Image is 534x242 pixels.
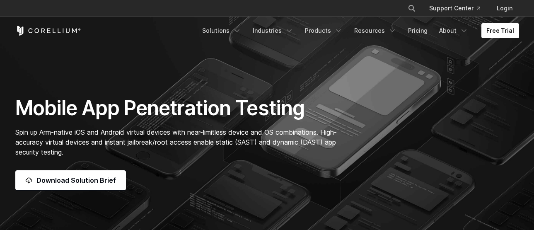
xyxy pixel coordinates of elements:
div: Navigation Menu [398,1,519,16]
a: Industries [248,23,298,38]
a: Download Solution Brief [15,170,126,190]
a: Solutions [197,23,246,38]
a: Login [490,1,519,16]
a: Corellium Home [15,26,81,36]
a: Pricing [403,23,433,38]
span: Download Solution Brief [36,175,116,185]
h1: Mobile App Penetration Testing [15,96,346,121]
a: About [434,23,473,38]
a: Products [300,23,348,38]
button: Search [404,1,419,16]
a: Support Center [423,1,487,16]
a: Free Trial [481,23,519,38]
a: Resources [349,23,401,38]
div: Navigation Menu [197,23,519,38]
span: Spin up Arm-native iOS and Android virtual devices with near-limitless device and OS combinations... [15,128,337,156]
